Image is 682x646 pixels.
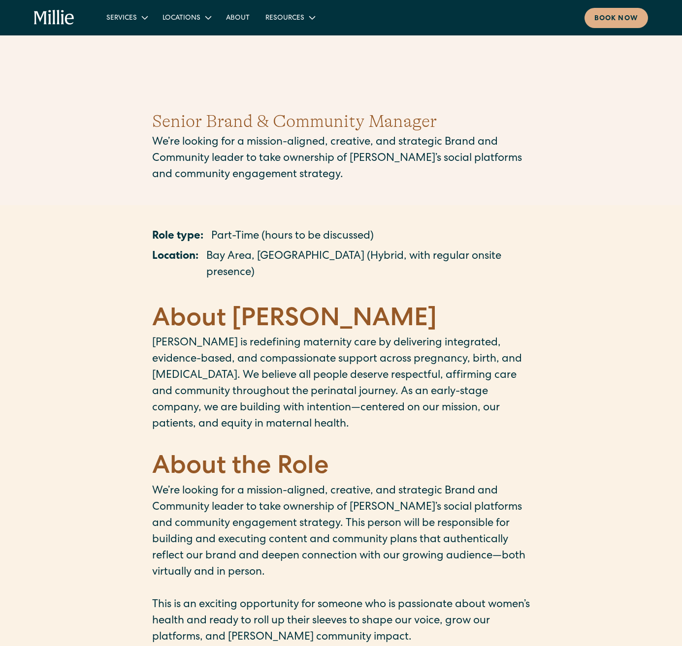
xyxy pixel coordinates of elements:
p: We’re looking for a mission-aligned, creative, and strategic Brand and Community leader to take o... [152,484,530,581]
a: About [218,9,258,26]
p: ‍ [152,581,530,597]
div: Locations [162,13,200,24]
p: ‍ [152,285,530,302]
div: Resources [265,13,304,24]
p: Role type: [152,229,203,245]
p: Location: [152,249,198,281]
strong: About [PERSON_NAME] [152,308,437,333]
p: [PERSON_NAME] is redefining maternity care by delivering integrated, evidence-based, and compassi... [152,336,530,433]
a: home [34,10,74,26]
a: Book now [585,8,648,28]
div: Resources [258,9,322,26]
div: Book now [594,14,638,24]
p: Bay Area, [GEOGRAPHIC_DATA] (Hybrid, with regular onsite presence) [206,249,530,281]
h1: Senior Brand & Community Manager [152,108,530,135]
strong: About the Role [152,455,329,481]
p: This is an exciting opportunity for someone who is passionate about women’s health and ready to r... [152,597,530,646]
p: Part-Time (hours to be discussed) [211,229,374,245]
p: We’re looking for a mission-aligned, creative, and strategic Brand and Community leader to take o... [152,135,530,184]
div: Locations [155,9,218,26]
div: Services [106,13,137,24]
div: Services [98,9,155,26]
p: ‍ [152,433,530,449]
